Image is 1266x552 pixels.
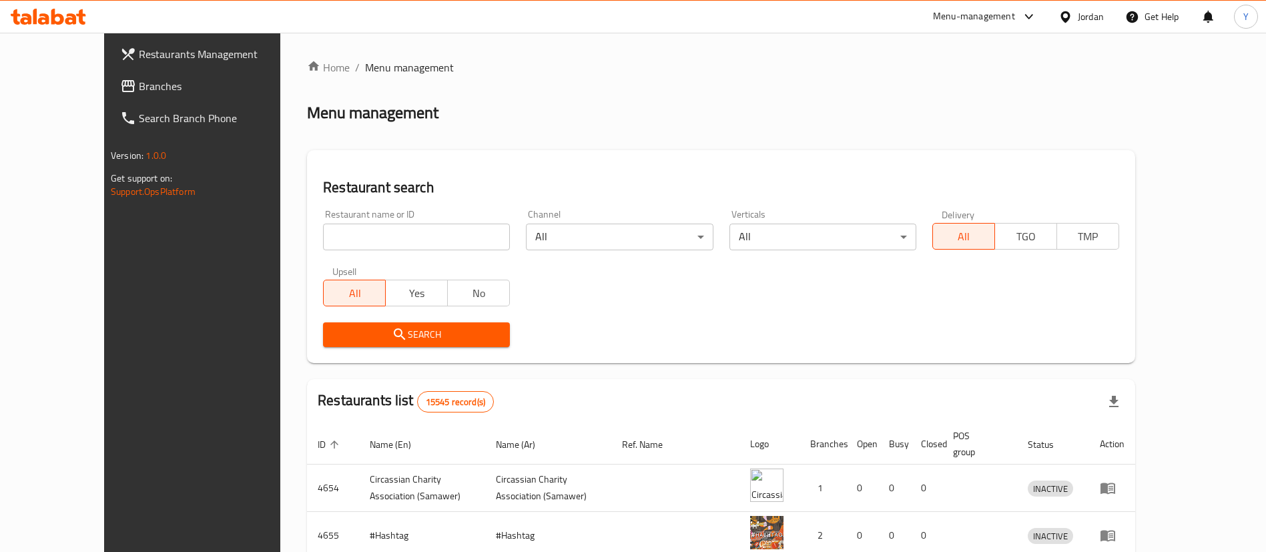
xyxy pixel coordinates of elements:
span: Search [334,326,499,343]
button: TMP [1056,223,1119,250]
nav: breadcrumb [307,59,1135,75]
span: Name (En) [370,437,428,453]
span: Branches [139,78,305,94]
span: Y [1243,9,1249,24]
div: Menu [1100,480,1125,496]
span: Menu management [365,59,454,75]
th: Action [1089,424,1135,465]
th: Busy [878,424,910,465]
span: Get support on: [111,170,172,187]
span: INACTIVE [1028,481,1073,497]
th: Logo [739,424,800,465]
div: Menu [1100,527,1125,543]
span: Status [1028,437,1071,453]
img: #Hashtag [750,516,783,549]
th: Open [846,424,878,465]
span: TGO [1000,227,1052,246]
span: Version: [111,147,143,164]
span: Search Branch Phone [139,110,305,126]
td: 1 [800,465,846,512]
span: 1.0.0 [145,147,166,164]
td: ​Circassian ​Charity ​Association​ (Samawer) [359,465,485,512]
div: Export file [1098,386,1130,418]
li: / [355,59,360,75]
span: No [453,284,505,303]
td: 0 [878,465,910,512]
th: Closed [910,424,942,465]
a: Branches [109,70,316,102]
td: 0 [910,465,942,512]
a: Restaurants Management [109,38,316,70]
span: TMP [1062,227,1114,246]
div: All [729,224,916,250]
label: Delivery [942,210,975,219]
span: ID [318,437,343,453]
span: Yes [391,284,442,303]
span: 15545 record(s) [418,396,493,408]
span: All [938,227,990,246]
div: Menu-management [933,9,1015,25]
h2: Restaurant search [323,178,1119,198]
a: Home [307,59,350,75]
button: Search [323,322,510,347]
span: All [329,284,380,303]
div: All [526,224,713,250]
div: Jordan [1078,9,1104,24]
th: Branches [800,424,846,465]
button: All [932,223,995,250]
img: ​Circassian ​Charity ​Association​ (Samawer) [750,469,783,502]
span: Restaurants Management [139,46,305,62]
td: 4654 [307,465,359,512]
input: Search for restaurant name or ID.. [323,224,510,250]
button: All [323,280,386,306]
a: Search Branch Phone [109,102,316,134]
h2: Restaurants list [318,390,494,412]
button: No [447,280,510,306]
div: Total records count [417,391,494,412]
span: Name (Ar) [496,437,553,453]
button: TGO [994,223,1057,250]
label: Upsell [332,266,357,276]
h2: Menu management [307,102,438,123]
span: INACTIVE [1028,529,1073,544]
div: INACTIVE [1028,528,1073,544]
span: Ref. Name [622,437,680,453]
a: Support.OpsPlatform [111,183,196,200]
td: 0 [846,465,878,512]
span: POS group [953,428,1001,460]
button: Yes [385,280,448,306]
td: ​Circassian ​Charity ​Association​ (Samawer) [485,465,611,512]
